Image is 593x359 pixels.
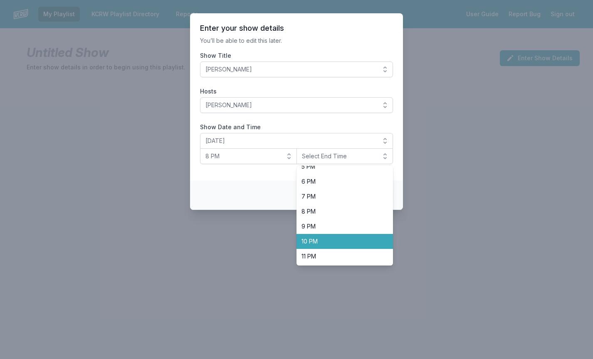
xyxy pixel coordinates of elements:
[200,23,393,33] header: Enter your show details
[301,237,378,246] span: 10 PM
[200,52,393,60] label: Show Title
[301,222,378,231] span: 9 PM
[301,177,378,186] span: 6 PM
[200,133,393,149] button: [DATE]
[200,148,297,164] button: 8 PM
[301,207,378,216] span: 8 PM
[301,252,378,261] span: 11 PM
[205,152,280,160] span: 8 PM
[296,148,393,164] button: Select End Time
[200,87,393,96] label: Hosts
[301,162,378,171] span: 5 PM
[302,152,376,160] span: Select End Time
[200,97,393,113] button: [PERSON_NAME]
[205,65,376,74] span: [PERSON_NAME]
[200,61,393,77] button: [PERSON_NAME]
[205,137,376,145] span: [DATE]
[301,192,378,201] span: 7 PM
[200,37,393,45] p: You’ll be able to edit this later.
[205,101,376,109] span: [PERSON_NAME]
[200,123,261,131] legend: Show Date and Time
